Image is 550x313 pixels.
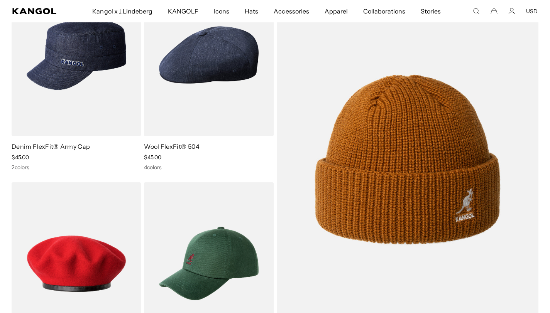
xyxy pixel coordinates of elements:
span: $45.00 [144,154,161,161]
a: Account [508,8,515,15]
div: 2 colors [12,164,141,171]
a: Denim FlexFit® Army Cap [12,143,90,150]
div: 4 colors [144,164,273,171]
span: $45.00 [12,154,29,161]
button: USD [526,8,538,15]
summary: Search here [473,8,480,15]
button: Cart [491,8,498,15]
a: Wool FlexFit® 504 [144,143,200,150]
a: Kangol [12,8,61,14]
